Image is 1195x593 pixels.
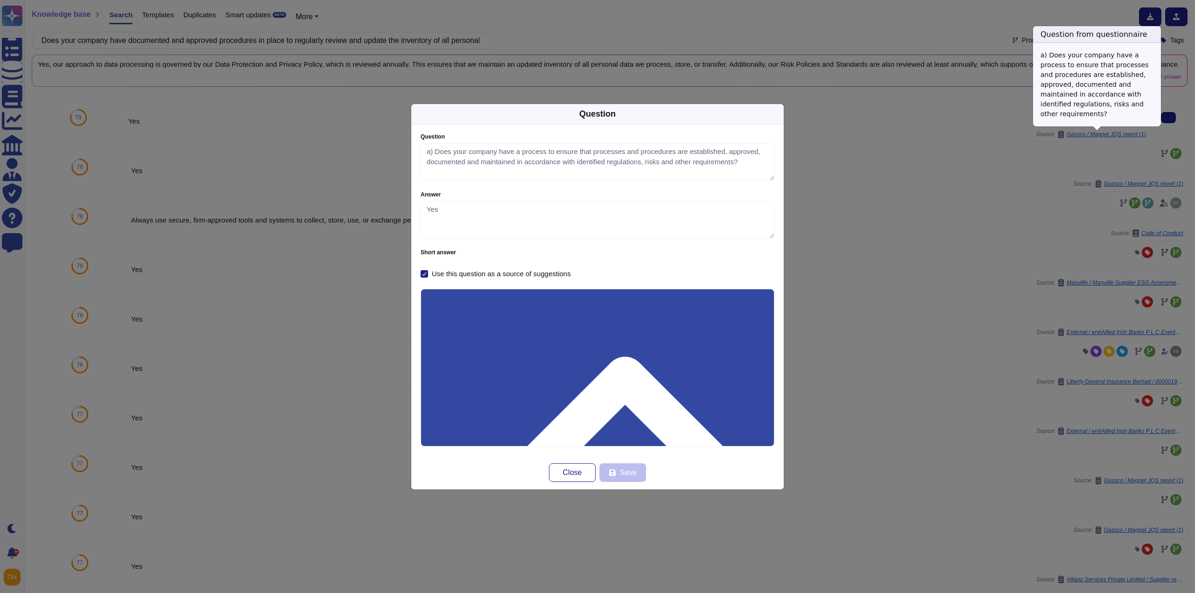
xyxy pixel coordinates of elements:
[421,143,774,181] textarea: a) Does your company have a process to ensure that processes and procedures are established, appr...
[599,463,646,482] button: Save
[421,201,774,238] textarea: Yes
[1033,43,1161,126] div: a) Does your company have a process to ensure that processes and procedures are established, appr...
[579,108,616,120] div: Question
[563,469,582,476] span: Close
[421,134,774,140] label: Question
[421,250,774,255] label: Short answer
[549,463,596,482] button: Close
[620,469,637,476] span: Save
[1033,26,1161,43] h3: Question from questionnaire
[421,192,774,197] label: Answer
[432,270,571,277] div: Use this question as a source of suggestions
